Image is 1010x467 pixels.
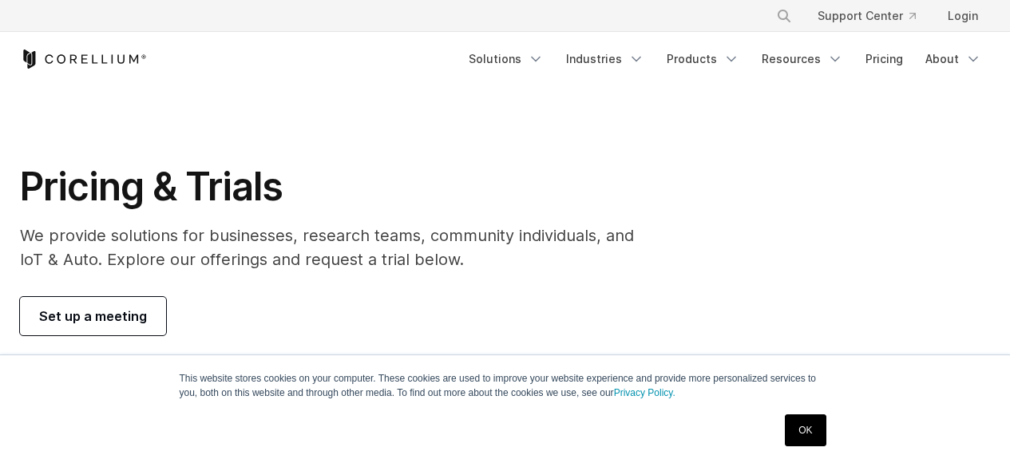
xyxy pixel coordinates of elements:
[752,45,853,73] a: Resources
[39,307,147,326] span: Set up a meeting
[180,371,831,400] p: This website stores cookies on your computer. These cookies are used to improve your website expe...
[459,45,991,73] div: Navigation Menu
[614,387,675,398] a: Privacy Policy.
[805,2,929,30] a: Support Center
[785,414,826,446] a: OK
[556,45,654,73] a: Industries
[856,45,913,73] a: Pricing
[459,45,553,73] a: Solutions
[757,2,991,30] div: Navigation Menu
[20,49,147,69] a: Corellium Home
[657,45,749,73] a: Products
[20,297,166,335] a: Set up a meeting
[770,2,798,30] button: Search
[20,163,656,211] h1: Pricing & Trials
[935,2,991,30] a: Login
[916,45,991,73] a: About
[20,224,656,271] p: We provide solutions for businesses, research teams, community individuals, and IoT & Auto. Explo...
